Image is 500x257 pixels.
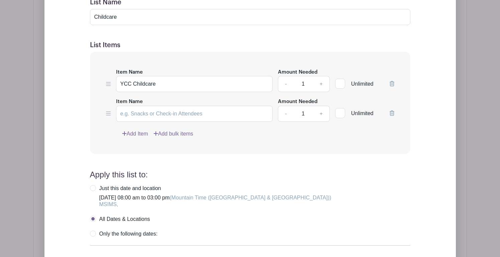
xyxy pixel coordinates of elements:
label: Only the following dates: [90,231,158,237]
label: Item Name [116,69,143,76]
a: + [313,76,329,92]
div: Just this date and location [99,185,331,192]
a: + [313,106,329,122]
label: [DATE] 08:00 am to 03:00 pm [90,185,331,208]
a: Add Item [122,130,148,138]
label: Amount Needed [278,69,317,76]
span: (Mountain Time ([GEOGRAPHIC_DATA] & [GEOGRAPHIC_DATA])) [170,195,331,200]
a: - [278,76,293,92]
h5: List Items [90,41,410,49]
span: Unlimited [351,81,374,87]
div: MSIMS, [99,201,331,208]
label: Amount Needed [278,98,317,106]
input: e.g. Things or volunteers we need for the event [90,9,410,25]
input: e.g. Snacks or Check-in Attendees [116,76,273,92]
h4: Apply this list to: [90,170,410,180]
a: Add bulk items [154,130,193,138]
label: Item Name [116,98,143,106]
span: Unlimited [351,110,374,116]
a: - [278,106,293,122]
input: e.g. Snacks or Check-in Attendees [116,106,273,122]
label: All Dates & Locations [90,216,150,223]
